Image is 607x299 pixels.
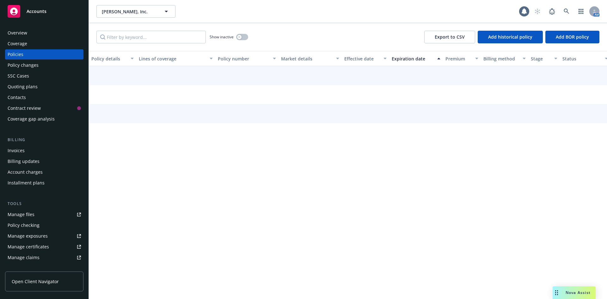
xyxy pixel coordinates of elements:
div: Policies [8,49,23,59]
div: Manage claims [8,252,40,263]
span: Nova Assist [566,290,591,295]
span: Accounts [27,9,46,14]
a: Policy checking [5,220,83,230]
a: Installment plans [5,178,83,188]
button: Expiration date [389,51,443,66]
button: Stage [528,51,560,66]
div: Tools [5,201,83,207]
div: Billing method [483,55,519,62]
div: Coverage gap analysis [8,114,55,124]
span: Add historical policy [488,34,532,40]
div: Drag to move [553,286,561,299]
a: Switch app [575,5,587,18]
a: Contract review [5,103,83,113]
button: [PERSON_NAME], Inc. [96,5,175,18]
span: Export to CSV [435,34,465,40]
div: Effective date [344,55,380,62]
a: Quoting plans [5,82,83,92]
div: Policy number [218,55,269,62]
button: Lines of coverage [136,51,215,66]
a: Coverage gap analysis [5,114,83,124]
div: Overview [8,28,27,38]
div: Coverage [8,39,27,49]
div: Expiration date [392,55,433,62]
input: Filter by keyword... [96,31,206,43]
a: Policies [5,49,83,59]
span: Open Client Navigator [12,278,59,285]
div: Lines of coverage [139,55,206,62]
a: Manage exposures [5,231,83,241]
a: Account charges [5,167,83,177]
button: Export to CSV [424,31,475,43]
div: Status [562,55,601,62]
div: Manage BORs [8,263,37,273]
a: Start snowing [531,5,544,18]
a: Manage BORs [5,263,83,273]
button: Billing method [481,51,528,66]
div: Stage [531,55,550,62]
div: Manage exposures [8,231,48,241]
button: Add BOR policy [545,31,599,43]
button: Add historical policy [478,31,543,43]
a: Manage claims [5,252,83,263]
button: Market details [279,51,342,66]
span: Add BOR policy [556,34,589,40]
div: Premium [445,55,471,62]
a: Policy changes [5,60,83,70]
div: Manage certificates [8,242,49,252]
button: Effective date [342,51,389,66]
a: Overview [5,28,83,38]
a: Billing updates [5,156,83,166]
div: Policy details [91,55,127,62]
a: Report a Bug [546,5,558,18]
button: Policy number [215,51,279,66]
button: Nova Assist [553,286,596,299]
div: Billing [5,137,83,143]
span: Show inactive [210,34,234,40]
div: Invoices [8,146,25,156]
a: Contacts [5,92,83,103]
div: Manage files [8,209,34,220]
button: Premium [443,51,481,66]
button: Policy details [89,51,136,66]
div: Billing updates [8,156,40,166]
div: Policy changes [8,60,39,70]
div: Market details [281,55,332,62]
a: SSC Cases [5,71,83,81]
div: SSC Cases [8,71,29,81]
a: Coverage [5,39,83,49]
div: Installment plans [8,178,45,188]
div: Account charges [8,167,43,177]
a: Manage certificates [5,242,83,252]
div: Contract review [8,103,41,113]
span: [PERSON_NAME], Inc. [102,8,156,15]
div: Policy checking [8,220,40,230]
a: Manage files [5,209,83,220]
a: Accounts [5,3,83,20]
div: Quoting plans [8,82,38,92]
a: Search [560,5,573,18]
div: Contacts [8,92,26,103]
a: Invoices [5,146,83,156]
